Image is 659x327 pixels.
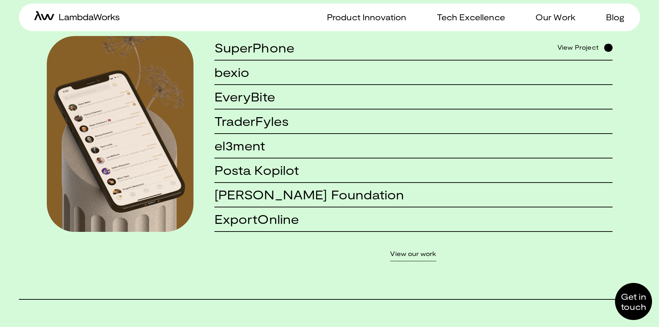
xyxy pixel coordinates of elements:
a: View our work [390,249,436,258]
h5: bexio [214,65,250,79]
a: home-icon [34,11,119,23]
a: EveryBite [214,85,613,109]
a: Case studies [47,36,193,232]
h5: ExportOnline [214,212,299,226]
h5: Posta Kopilot [214,163,299,177]
a: TraderFyles [214,109,613,134]
span: View Project [557,44,599,52]
h5: TraderFyles [214,114,289,128]
p: Our Work [535,12,576,22]
a: SuperPhoneView Project [214,36,613,61]
p: Product Innovation [327,12,407,22]
h5: SuperPhone [214,41,295,55]
p: Tech Excellence [437,12,505,22]
h5: [PERSON_NAME] Foundation [214,188,404,201]
a: bexio [214,61,613,85]
a: ExportOnline [214,207,613,232]
a: Tech Excellence [429,12,505,22]
h5: el3ment [214,139,265,152]
a: Our Work [527,12,576,22]
a: Blog [598,12,625,22]
h5: EveryBite [214,90,275,104]
p: Blog [606,12,625,22]
a: el3ment [214,134,613,158]
a: [PERSON_NAME] Foundation [214,183,613,207]
a: Product Innovation [318,12,407,22]
a: Posta Kopilot [214,158,613,183]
